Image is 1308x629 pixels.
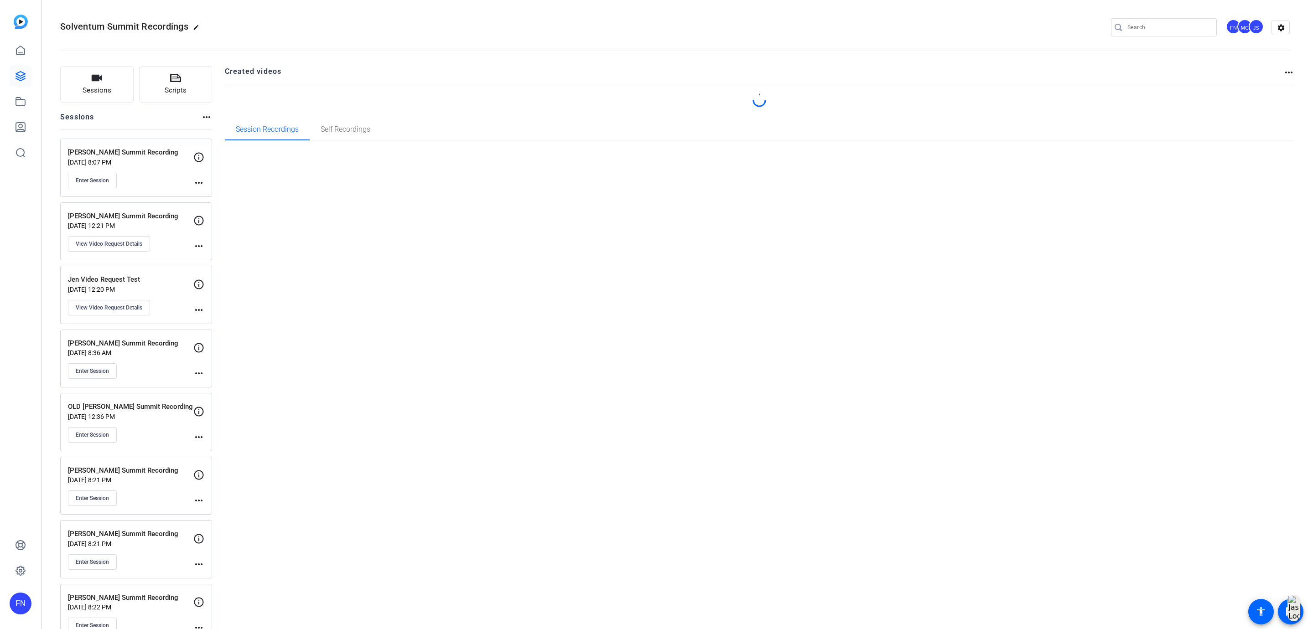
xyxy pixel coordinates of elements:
[76,177,109,184] span: Enter Session
[193,432,204,443] mat-icon: more_horiz
[139,66,213,103] button: Scripts
[165,85,187,96] span: Scripts
[193,495,204,506] mat-icon: more_horiz
[236,126,299,133] span: Session Recordings
[68,529,193,539] p: [PERSON_NAME] Summit Recording
[68,236,150,252] button: View Video Request Details
[83,85,111,96] span: Sessions
[76,622,109,629] span: Enter Session
[60,66,134,103] button: Sessions
[68,540,193,547] p: [DATE] 8:21 PM
[68,476,193,484] p: [DATE] 8:21 PM
[68,159,193,166] p: [DATE] 8:07 PM
[1226,19,1241,34] div: FN
[10,593,31,614] div: FN
[68,490,117,506] button: Enter Session
[68,363,117,379] button: Enter Session
[68,286,193,293] p: [DATE] 12:20 PM
[68,413,193,420] p: [DATE] 12:36 PM
[1249,19,1264,34] div: JS
[193,368,204,379] mat-icon: more_horiz
[193,177,204,188] mat-icon: more_horiz
[1127,22,1209,33] input: Search
[193,24,204,35] mat-icon: edit
[68,402,193,412] p: OLD [PERSON_NAME] Summit Recording
[76,304,142,311] span: View Video Request Details
[76,495,109,502] span: Enter Session
[1237,19,1253,35] ngx-avatar: Mark Crowley
[193,304,204,315] mat-icon: more_horiz
[193,559,204,570] mat-icon: more_horiz
[68,211,193,222] p: [PERSON_NAME] Summit Recording
[1283,67,1294,78] mat-icon: more_horiz
[1237,19,1252,34] div: MC
[1226,19,1242,35] ngx-avatar: Fiona Nath
[76,367,109,375] span: Enter Session
[1256,606,1266,617] mat-icon: accessibility
[68,465,193,476] p: [PERSON_NAME] Summit Recording
[201,112,212,123] mat-icon: more_horiz
[68,349,193,356] p: [DATE] 8:36 AM
[1272,21,1290,35] mat-icon: settings
[68,338,193,349] p: [PERSON_NAME] Summit Recording
[68,554,117,570] button: Enter Session
[60,21,188,32] span: Solventum Summit Recordings
[225,66,1284,84] h2: Created videos
[68,274,193,285] p: Jen Video Request Test
[68,147,193,158] p: [PERSON_NAME] Summit Recording
[76,240,142,247] span: View Video Request Details
[68,593,193,603] p: [PERSON_NAME] Summit Recording
[60,112,94,129] h2: Sessions
[68,427,117,443] button: Enter Session
[1285,606,1296,617] mat-icon: message
[193,241,204,252] mat-icon: more_horiz
[76,558,109,566] span: Enter Session
[68,173,117,188] button: Enter Session
[76,431,109,438] span: Enter Session
[321,126,370,133] span: Self Recordings
[1249,19,1265,35] ngx-avatar: Jen Stack
[68,222,193,229] p: [DATE] 12:21 PM
[68,603,193,611] p: [DATE] 8:22 PM
[14,15,28,29] img: blue-gradient.svg
[68,300,150,315] button: View Video Request Details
